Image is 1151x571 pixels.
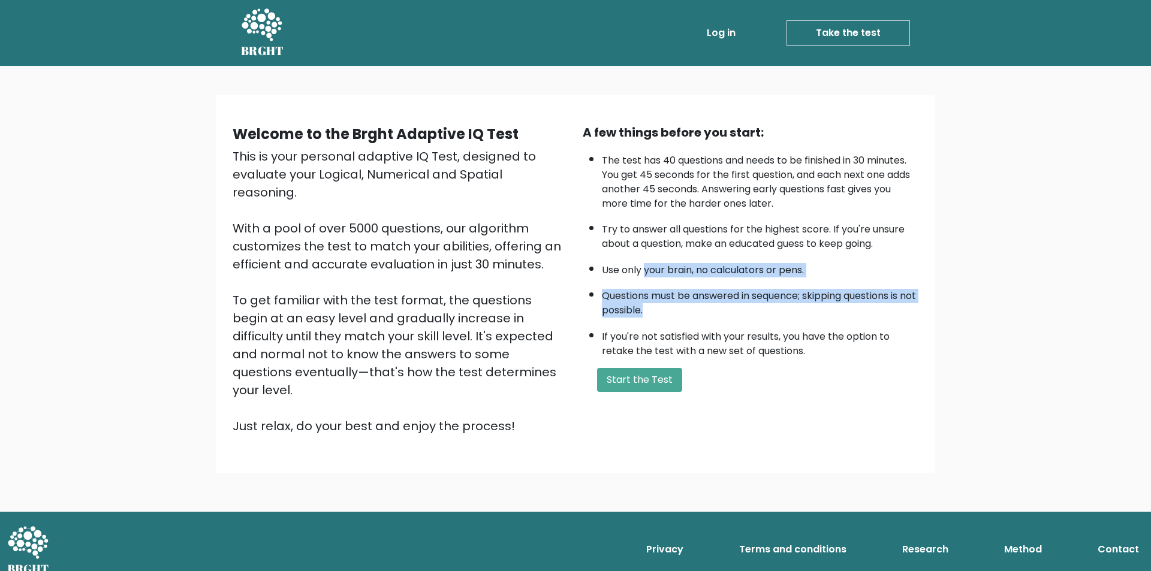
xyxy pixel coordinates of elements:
a: Method [999,537,1047,561]
a: Contact [1093,537,1144,561]
div: This is your personal adaptive IQ Test, designed to evaluate your Logical, Numerical and Spatial ... [233,147,568,435]
a: Take the test [787,20,910,46]
li: Questions must be answered in sequence; skipping questions is not possible. [602,283,918,318]
li: Use only your brain, no calculators or pens. [602,257,918,277]
a: BRGHT [241,5,284,61]
button: Start the Test [597,368,682,392]
h5: BRGHT [241,44,284,58]
b: Welcome to the Brght Adaptive IQ Test [233,124,519,144]
a: Terms and conditions [734,537,851,561]
a: Log in [702,21,740,45]
a: Privacy [641,537,688,561]
a: Research [897,537,953,561]
li: Try to answer all questions for the highest score. If you're unsure about a question, make an edu... [602,216,918,251]
li: The test has 40 questions and needs to be finished in 30 minutes. You get 45 seconds for the firs... [602,147,918,211]
div: A few things before you start: [583,123,918,141]
li: If you're not satisfied with your results, you have the option to retake the test with a new set ... [602,324,918,358]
